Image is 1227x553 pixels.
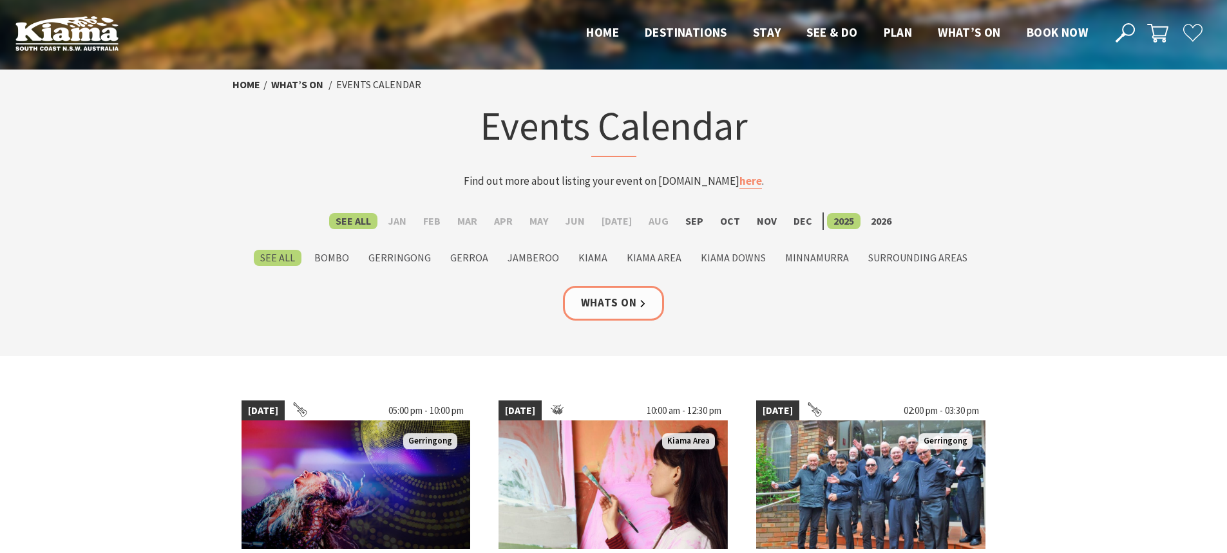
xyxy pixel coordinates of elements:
[254,250,301,266] label: See All
[499,400,542,421] span: [DATE]
[382,400,470,421] span: 05:00 pm - 10:00 pm
[336,77,421,93] li: Events Calendar
[362,250,437,266] label: Gerringong
[361,100,866,157] h1: Events Calendar
[938,24,1001,40] span: What’s On
[451,213,484,229] label: Mar
[586,24,619,40] span: Home
[679,213,710,229] label: Sep
[361,173,866,190] p: Find out more about listing your event on [DOMAIN_NAME] .
[271,78,323,91] a: What’s On
[779,250,855,266] label: Minnamurra
[753,24,781,40] span: Stay
[1027,24,1088,40] span: Book now
[642,213,675,229] label: Aug
[897,400,985,421] span: 02:00 pm - 03:30 pm
[523,213,555,229] label: May
[620,250,688,266] label: Kiama Area
[417,213,447,229] label: Feb
[806,24,857,40] span: See & Do
[15,15,119,51] img: Kiama Logo
[444,250,495,266] label: Gerroa
[308,250,356,266] label: Bombo
[563,286,665,320] a: Whats On
[756,420,985,549] img: Members of the Chorale standing on steps
[750,213,783,229] label: Nov
[558,213,591,229] label: Jun
[381,213,413,229] label: Jan
[573,23,1101,44] nav: Main Menu
[739,174,762,189] a: here
[572,250,614,266] label: Kiama
[827,213,861,229] label: 2025
[403,433,457,449] span: Gerringong
[864,213,898,229] label: 2026
[488,213,519,229] label: Apr
[714,213,747,229] label: Oct
[884,24,913,40] span: Plan
[645,24,727,40] span: Destinations
[662,433,715,449] span: Kiama Area
[501,250,566,266] label: Jamberoo
[233,78,260,91] a: Home
[499,420,728,549] img: Artist holds paint brush whilst standing with several artworks behind her
[918,433,973,449] span: Gerringong
[694,250,772,266] label: Kiama Downs
[756,400,799,421] span: [DATE]
[242,420,471,549] img: Boogie Nights
[787,213,819,229] label: Dec
[862,250,974,266] label: Surrounding Areas
[242,400,285,421] span: [DATE]
[595,213,638,229] label: [DATE]
[329,213,377,229] label: See All
[640,400,728,421] span: 10:00 am - 12:30 pm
